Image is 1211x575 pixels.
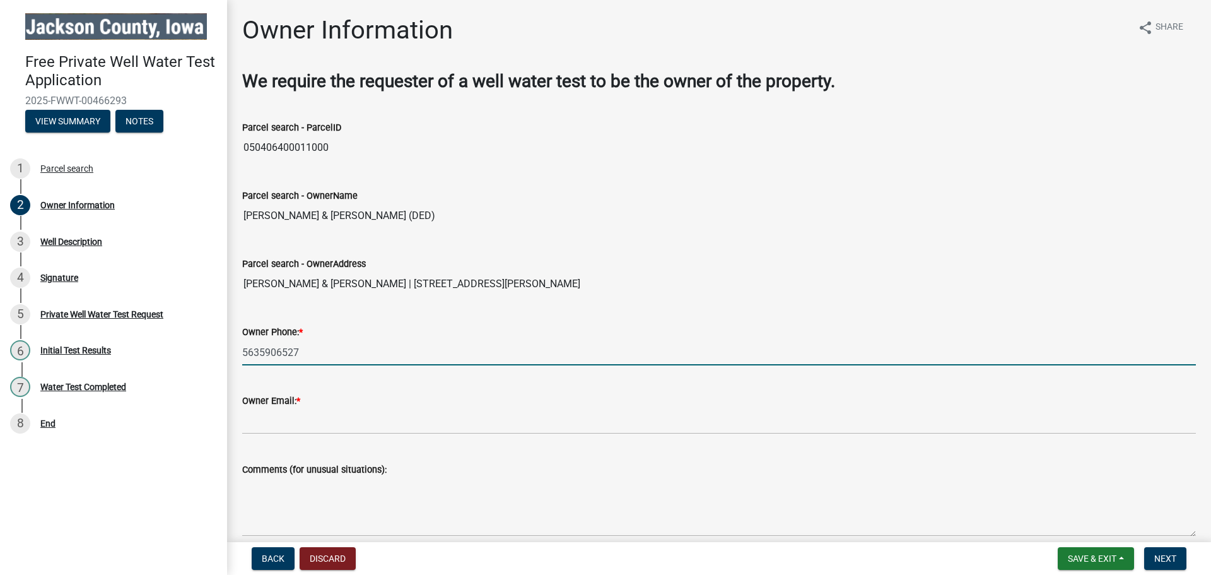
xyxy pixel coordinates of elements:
[40,310,163,319] div: Private Well Water Test Request
[40,273,78,282] div: Signature
[25,95,202,107] span: 2025-FWWT-00466293
[1128,15,1193,40] button: shareShare
[1154,554,1176,564] span: Next
[1138,20,1153,35] i: share
[242,192,358,201] label: Parcel search - OwnerName
[1058,547,1134,570] button: Save & Exit
[10,195,30,215] div: 2
[262,554,284,564] span: Back
[10,158,30,179] div: 1
[242,466,387,475] label: Comments (for unusual situations):
[25,53,217,90] h4: Free Private Well Water Test Application
[1068,554,1116,564] span: Save & Exit
[10,340,30,360] div: 6
[242,124,341,133] label: Parcel search - ParcelID
[242,260,366,269] label: Parcel search - OwnerAddress
[242,15,453,45] h1: Owner Information
[25,117,110,127] wm-modal-confirm: Summary
[40,419,56,428] div: End
[10,232,30,252] div: 3
[25,13,207,40] img: Jackson County, Iowa
[242,397,300,406] label: Owner Email:
[1155,20,1183,35] span: Share
[40,346,111,355] div: Initial Test Results
[10,413,30,434] div: 8
[10,304,30,324] div: 5
[40,164,93,173] div: Parcel search
[252,547,295,570] button: Back
[242,328,303,337] label: Owner Phone:
[10,377,30,397] div: 7
[40,201,115,210] div: Owner Information
[40,237,102,246] div: Well Description
[10,268,30,288] div: 4
[115,117,163,127] wm-modal-confirm: Notes
[40,382,126,391] div: Water Test Completed
[1144,547,1186,570] button: Next
[115,110,163,133] button: Notes
[25,110,110,133] button: View Summary
[242,71,835,92] strong: We require the requester of a well water test to be the owner of the property.
[300,547,356,570] button: Discard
